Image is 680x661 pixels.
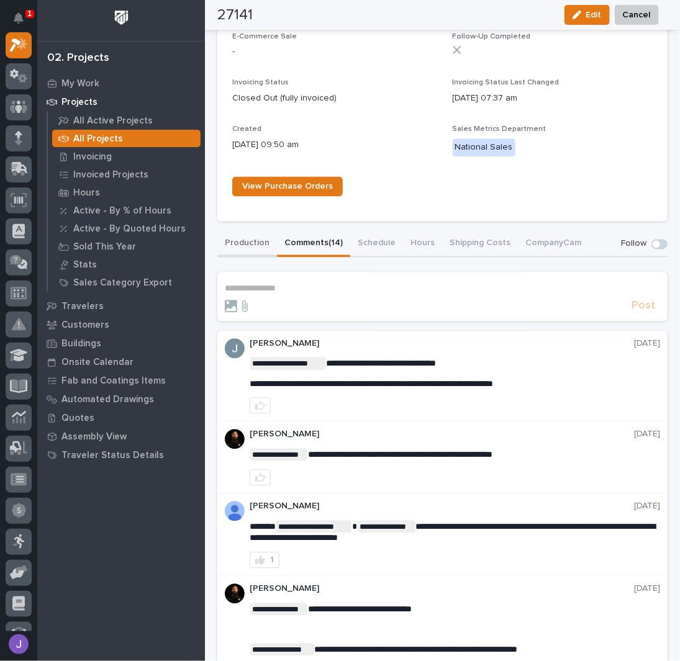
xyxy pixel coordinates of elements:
[110,6,133,29] img: Workspace Logo
[73,259,97,271] p: Stats
[217,6,253,24] h2: 27141
[232,177,343,197] a: View Purchase Orders
[6,5,32,31] button: Notifications
[61,357,134,368] p: Onsite Calendar
[16,12,32,32] div: Notifications1
[250,339,634,349] p: [PERSON_NAME]
[48,184,205,201] a: Hours
[48,220,205,237] a: Active - By Quoted Hours
[37,92,205,111] a: Projects
[61,301,104,312] p: Travelers
[250,501,634,512] p: [PERSON_NAME]
[48,274,205,291] a: Sales Category Export
[232,139,443,152] p: [DATE] 09:50 am
[615,5,659,25] button: Cancel
[442,232,518,258] button: Shipping Costs
[37,74,205,92] a: My Work
[61,450,164,461] p: Traveler Status Details
[250,470,271,486] button: like this post
[225,584,245,604] img: zmKUmRVDQjmBLfnAs97p
[634,339,660,349] p: [DATE]
[627,299,660,313] button: Post
[621,239,646,250] p: Follow
[250,584,634,595] p: [PERSON_NAME]
[634,584,660,595] p: [DATE]
[37,334,205,353] a: Buildings
[37,408,205,427] a: Quotes
[217,232,277,258] button: Production
[6,631,32,657] button: users-avatar
[453,79,560,87] span: Invoicing Status Last Changed
[73,133,123,145] p: All Projects
[518,232,589,258] button: CompanyCam
[61,431,127,443] p: Assembly View
[37,353,205,371] a: Onsite Calendar
[232,33,297,40] span: E-Commerce Sale
[634,429,660,440] p: [DATE]
[225,429,245,449] img: zmKUmRVDQjmBLfnAs97p
[61,97,97,108] p: Projects
[623,7,651,22] span: Cancel
[48,148,205,165] a: Invoicing
[61,394,154,405] p: Automated Drawings
[61,320,109,331] p: Customers
[225,501,245,521] img: AOh14GhUnP333BqRmXh-vZ-TpYZQaFVsuOFmGre8SRZf2A=s96-c
[61,413,94,424] p: Quotes
[61,338,101,349] p: Buildings
[250,552,279,569] button: 1
[250,398,271,414] button: like this post
[73,205,171,217] p: Active - By % of Hours
[73,169,148,181] p: Invoiced Projects
[242,182,333,191] span: View Purchase Orders
[350,232,403,258] button: Schedule
[277,232,350,258] button: Comments (14)
[61,78,99,89] p: My Work
[632,299,655,313] span: Post
[47,52,109,65] div: 02. Projects
[73,223,186,235] p: Active - By Quoted Hours
[27,9,32,18] p: 1
[453,92,663,106] p: [DATE] 07:37 am
[270,556,274,565] div: 1
[586,9,602,20] span: Edit
[48,202,205,219] a: Active - By % of Hours
[48,130,205,147] a: All Projects
[37,315,205,334] a: Customers
[453,126,546,133] span: Sales Metrics Department
[73,277,172,289] p: Sales Category Export
[37,390,205,408] a: Automated Drawings
[403,232,442,258] button: Hours
[225,339,245,359] img: ACg8ocIJHU6JEmo4GV-3KL6HuSvSpWhSGqG5DdxF6tKpN6m2=s96-c
[37,297,205,315] a: Travelers
[232,92,443,106] p: Closed Out (fully invoiced)
[73,187,100,199] p: Hours
[232,126,261,133] span: Created
[48,112,205,129] a: All Active Projects
[232,79,289,87] span: Invoicing Status
[453,33,531,40] span: Follow-Up Completed
[48,166,205,183] a: Invoiced Projects
[61,375,166,387] p: Fab and Coatings Items
[73,241,136,253] p: Sold This Year
[564,5,610,25] button: Edit
[73,115,153,127] p: All Active Projects
[37,446,205,464] a: Traveler Status Details
[453,139,515,157] div: National Sales
[37,427,205,446] a: Assembly View
[634,501,660,512] p: [DATE]
[232,46,443,59] p: -
[73,151,112,163] p: Invoicing
[48,256,205,273] a: Stats
[37,371,205,390] a: Fab and Coatings Items
[250,429,634,440] p: [PERSON_NAME]
[48,238,205,255] a: Sold This Year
